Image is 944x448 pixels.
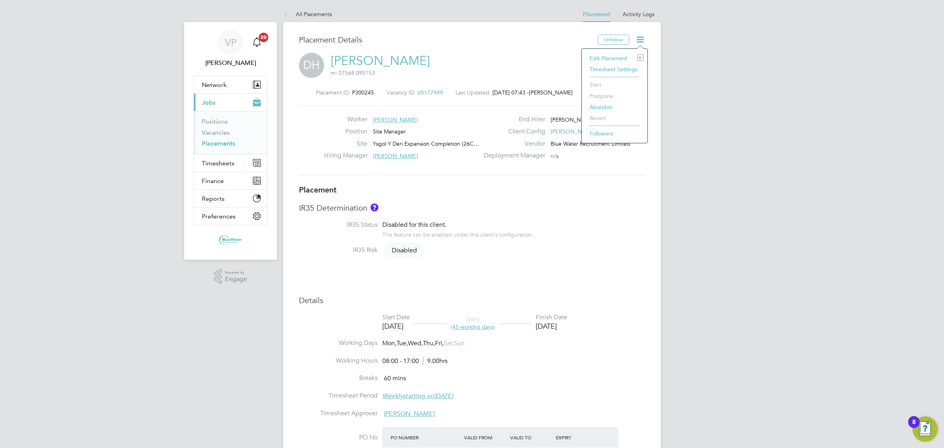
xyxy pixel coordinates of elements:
span: Tue, [396,339,408,347]
span: Jobs [202,99,216,106]
div: [DATE] [382,322,410,331]
label: IR35 Risk [299,246,378,254]
span: 9.00hrs [423,357,448,365]
b: Placement [299,185,337,194]
span: m: 07568 095153 [331,69,375,76]
a: VP[PERSON_NAME] [194,30,267,68]
li: Timesheet Settings [586,64,643,75]
label: Hiring Manager [324,152,367,160]
span: 60 mins [384,374,406,382]
div: Valid To [508,430,554,444]
label: Placement ID [316,89,349,96]
label: Position [324,128,367,136]
a: Activity Logs [623,11,655,18]
span: Disabled [384,243,425,258]
button: Jobs [194,94,267,111]
div: 8 [912,422,916,432]
span: [PERSON_NAME] [373,152,418,159]
h3: IR35 Determination [299,203,645,213]
a: Powered byEngage [214,269,247,284]
li: Abandon [586,102,643,113]
label: Client Config [479,128,545,136]
a: [PERSON_NAME] [331,53,430,68]
span: [PERSON_NAME] Construction & Infrast… [551,116,656,123]
div: Expiry [554,430,600,444]
li: Revert [586,113,643,124]
li: Followers [586,128,643,139]
span: Engage [225,276,247,283]
label: PO No [299,433,378,442]
span: (45 working days) [451,323,495,330]
div: This feature can be enabled under this client's configuration. [382,229,533,238]
span: Mon, [382,339,396,347]
label: Deployment Manager [479,152,545,160]
span: Site Manager [373,128,406,135]
label: Vacancy ID [387,89,414,96]
li: Postpone [586,91,643,102]
span: starting on [382,392,453,400]
a: All Placements [283,11,332,18]
span: Wed, [408,339,423,347]
li: Edit Placement [586,53,643,64]
div: Finish Date [536,313,567,322]
div: Valid From [462,430,508,444]
a: Go to home page [194,233,267,246]
button: Timesheets [194,154,267,172]
button: Finance [194,172,267,189]
label: Last Updated [455,89,489,96]
span: P300245 [352,89,374,96]
span: Fri, [435,339,444,347]
label: IR35 Status [299,221,378,229]
label: Worker [324,115,367,124]
span: Finance [202,177,224,185]
button: Unfollow [598,35,629,45]
span: [PERSON_NAME] [384,410,435,418]
button: Preferences [194,207,267,225]
div: Start Date [382,313,410,322]
span: 20 [259,33,268,42]
span: Network [202,81,227,89]
label: Timesheet Period [299,392,378,400]
span: Powered by [225,269,247,276]
span: DH [299,53,324,78]
span: Blue Water Recruitment Limited [551,140,630,147]
span: [DATE] 07:43 - [492,89,529,96]
div: PO Number [389,430,462,444]
h3: Details [299,295,645,305]
span: Disabled for this client. [382,221,446,229]
label: Breaks [299,374,378,382]
label: Site [324,140,367,148]
h3: Placement Details [299,35,592,45]
em: [DATE] [434,392,453,400]
a: Placements [202,140,235,147]
span: [PERSON_NAME] [529,89,573,96]
label: Vendor [479,140,545,148]
span: Timesheets [202,159,234,167]
button: Reports [194,190,267,207]
div: DAYS [447,316,499,330]
button: Network [194,76,267,93]
div: [DATE] [536,322,567,331]
span: [PERSON_NAME] [373,116,418,123]
span: Thu, [423,339,435,347]
span: VP [225,37,236,48]
label: Working Hours [299,357,378,365]
button: Open Resource Center, 8 new notifications [913,417,938,442]
span: Reports [202,195,225,202]
span: Sun [454,339,465,347]
button: About IR35 [371,204,378,211]
span: n/a [551,152,559,159]
em: Weekly [382,392,403,400]
span: Ysgol Y Deri Expansion Completion (26C… [373,140,479,147]
span: [PERSON_NAME] Construction - Central [551,128,652,135]
span: Victoria Price [194,58,267,68]
a: Positions [202,118,228,125]
span: V0177949 [417,89,443,96]
label: End Hirer [479,115,545,124]
a: Vacancies [202,129,230,136]
img: bluewaterwales-logo-retina.png [219,233,242,246]
li: Start [586,79,643,90]
a: Placement [583,11,610,18]
span: Sat, [444,339,454,347]
nav: Main navigation [184,22,277,260]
